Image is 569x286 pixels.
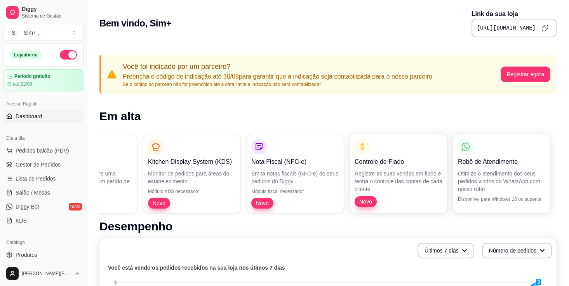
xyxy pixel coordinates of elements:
span: [PERSON_NAME][EMAIL_ADDRESS][DOMAIN_NAME] [22,270,71,277]
button: Número de pedidos [482,243,552,258]
p: Módulo fiscal necessário* [251,188,339,195]
text: Você está vendo os pedidos recebidos na sua loja nos útimos 7 dias [108,265,285,271]
button: Controle de FiadoRegistre as suas vendas em fiado e tenha o controle das contas de cada clienteNovo [350,134,447,213]
span: Salão / Mesas [16,189,50,197]
span: S [10,29,17,37]
span: Lista de Pedidos [16,175,56,182]
a: Produtos [3,249,84,261]
button: Copy to clipboard [539,22,551,34]
article: Período gratuito [14,74,50,79]
p: Se o código do parceiro não for preenchido até a data limite a indicação não será contabilizada* [123,81,432,88]
button: Select a team [3,25,84,40]
p: Robô de Atendimento [458,157,546,167]
article: até 22/09 [13,81,32,87]
span: Novo [253,199,272,207]
span: Dashboard [16,112,42,120]
button: Robô de AtendimentoOtimize o atendimento dos seus pedidos vindos do WhatsApp com nosso robôDispon... [453,134,550,213]
span: Diggy Bot [16,203,39,211]
h1: Em alta [99,109,557,123]
a: Gestor de Pedidos [3,158,84,171]
p: Nota Fiscal (NFC-e) [251,157,339,167]
div: Dia a dia [3,132,84,144]
span: Gestor de Pedidos [16,161,61,168]
div: Loja aberta [10,51,42,59]
tspan: 3 [114,281,117,285]
p: Disponível para Windows 10 ou superior [458,196,546,202]
div: Sim+ ... [24,29,41,37]
span: Novo [150,199,169,207]
h1: Desempenho [99,219,557,233]
a: Diggy Botnovo [3,200,84,213]
div: Acesso Rápido [3,98,84,110]
span: Sistema de Gestão [22,13,80,19]
button: [PERSON_NAME][EMAIL_ADDRESS][DOMAIN_NAME] [3,264,84,283]
p: Preencha o código de indicação até 30/08 para garantir que a indicação seja contabilizada para o ... [123,72,432,81]
span: Novo [356,198,375,205]
a: KDS [3,214,84,227]
p: Módulo KDS necessário* [148,188,236,195]
p: Kitchen Display System (KDS) [148,157,236,167]
a: Período gratuitoaté 22/09 [3,69,84,91]
a: Dashboard [3,110,84,123]
span: Diggy [22,6,80,13]
pre: [URL][DOMAIN_NAME] [477,24,536,32]
span: Pedidos balcão (PDV) [16,147,69,154]
a: Lista de Pedidos [3,172,84,185]
a: DiggySistema de Gestão [3,3,84,22]
p: Emita notas fiscais (NFC-e) do seus pedidos do Diggy [251,170,339,185]
button: Registrar agora [501,67,551,82]
span: KDS [16,217,27,225]
p: Otimize o atendimento dos seus pedidos vindos do WhatsApp com nosso robô [458,170,546,193]
a: Salão / Mesas [3,186,84,199]
button: Alterar Status [60,50,77,60]
p: Link da sua loja [472,9,557,19]
button: Nota Fiscal (NFC-e)Emita notas fiscais (NFC-e) do seus pedidos do DiggyMódulo fiscal necessário*Novo [247,134,344,213]
h2: Bem vindo, Sim+ [99,17,171,30]
button: Kitchen Display System (KDS)Monitor de pedidos para áreas do estabelecimentoMódulo KDS necessário... [143,134,240,213]
div: Catálogo [3,236,84,249]
span: Produtos [16,251,37,259]
button: Pedidos balcão (PDV) [3,144,84,157]
p: Monitor de pedidos para áreas do estabelecimento [148,170,236,185]
button: Últimos 7 dias [418,243,474,258]
p: Você foi indicado por um parceiro? [123,61,432,72]
p: Registre as suas vendas em fiado e tenha o controle das contas de cada cliente [355,170,442,193]
p: Controle de Fiado [355,157,442,167]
